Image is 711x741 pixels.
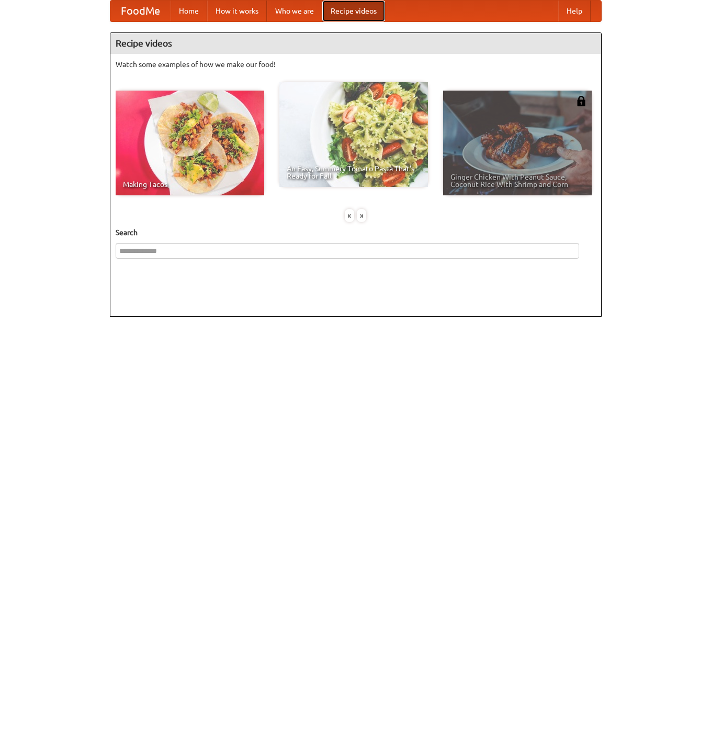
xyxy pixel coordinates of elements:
a: Home [171,1,207,21]
div: « [345,209,354,222]
a: Making Tacos [116,91,264,195]
a: How it works [207,1,267,21]
span: An Easy, Summery Tomato Pasta That's Ready for Fall [287,165,421,180]
a: FoodMe [110,1,171,21]
div: » [357,209,366,222]
span: Making Tacos [123,181,257,188]
a: An Easy, Summery Tomato Pasta That's Ready for Fall [279,82,428,187]
a: Help [558,1,591,21]
h5: Search [116,227,596,238]
a: Who we are [267,1,322,21]
p: Watch some examples of how we make our food! [116,59,596,70]
h4: Recipe videos [110,33,601,54]
a: Recipe videos [322,1,385,21]
img: 483408.png [576,96,586,106]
